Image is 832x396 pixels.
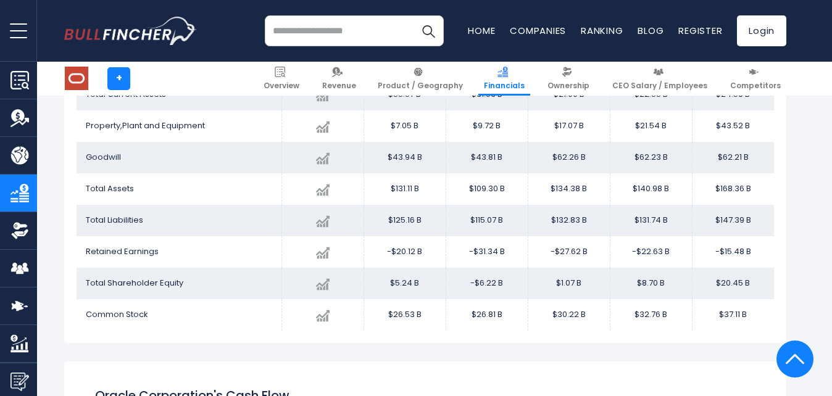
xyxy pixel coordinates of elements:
[725,62,786,96] a: Competitors
[372,62,468,96] a: Product / Geography
[446,173,528,205] td: $109.30 B
[364,205,446,236] td: $125.16 B
[610,173,692,205] td: $140.98 B
[86,277,183,289] span: Total Shareholder Equity
[446,205,528,236] td: $115.07 B
[364,236,446,268] td: -$20.12 B
[692,173,774,205] td: $168.36 B
[692,142,774,173] td: $62.21 B
[478,62,530,96] a: Financials
[730,81,781,91] span: Competitors
[264,81,299,91] span: Overview
[610,205,692,236] td: $131.74 B
[86,214,143,226] span: Total Liabilities
[692,110,774,142] td: $43.52 B
[528,205,610,236] td: $132.83 B
[528,173,610,205] td: $134.38 B
[322,81,356,91] span: Revenue
[610,110,692,142] td: $21.54 B
[692,299,774,331] td: $37.11 B
[86,120,205,131] span: Property,Plant and Equipment
[737,15,786,46] a: Login
[364,268,446,299] td: $5.24 B
[446,236,528,268] td: -$31.34 B
[317,62,362,96] a: Revenue
[107,67,130,90] a: +
[468,24,495,37] a: Home
[692,236,774,268] td: -$15.48 B
[378,81,463,91] span: Product / Geography
[610,142,692,173] td: $62.23 B
[510,24,566,37] a: Companies
[364,299,446,331] td: $26.53 B
[607,62,713,96] a: CEO Salary / Employees
[446,268,528,299] td: -$6.22 B
[528,299,610,331] td: $30.22 B
[484,81,525,91] span: Financials
[10,221,29,240] img: Ownership
[528,268,610,299] td: $1.07 B
[692,205,774,236] td: $147.39 B
[612,81,707,91] span: CEO Salary / Employees
[64,17,197,45] img: bullfincher logo
[528,110,610,142] td: $17.07 B
[547,81,589,91] span: Ownership
[64,17,197,45] a: Go to homepage
[86,308,148,320] span: Common Stock
[364,173,446,205] td: $131.11 B
[446,110,528,142] td: $9.72 B
[364,142,446,173] td: $43.94 B
[528,236,610,268] td: -$27.62 B
[678,24,722,37] a: Register
[610,236,692,268] td: -$22.63 B
[65,67,88,90] img: ORCL logo
[86,151,121,163] span: Goodwill
[364,110,446,142] td: $7.05 B
[610,268,692,299] td: $8.70 B
[413,15,444,46] button: Search
[581,24,623,37] a: Ranking
[692,268,774,299] td: $20.45 B
[610,299,692,331] td: $32.76 B
[86,245,159,257] span: Retained Earnings
[542,62,595,96] a: Ownership
[528,142,610,173] td: $62.26 B
[86,183,134,194] span: Total Assets
[258,62,305,96] a: Overview
[446,142,528,173] td: $43.81 B
[446,299,528,331] td: $26.81 B
[638,24,664,37] a: Blog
